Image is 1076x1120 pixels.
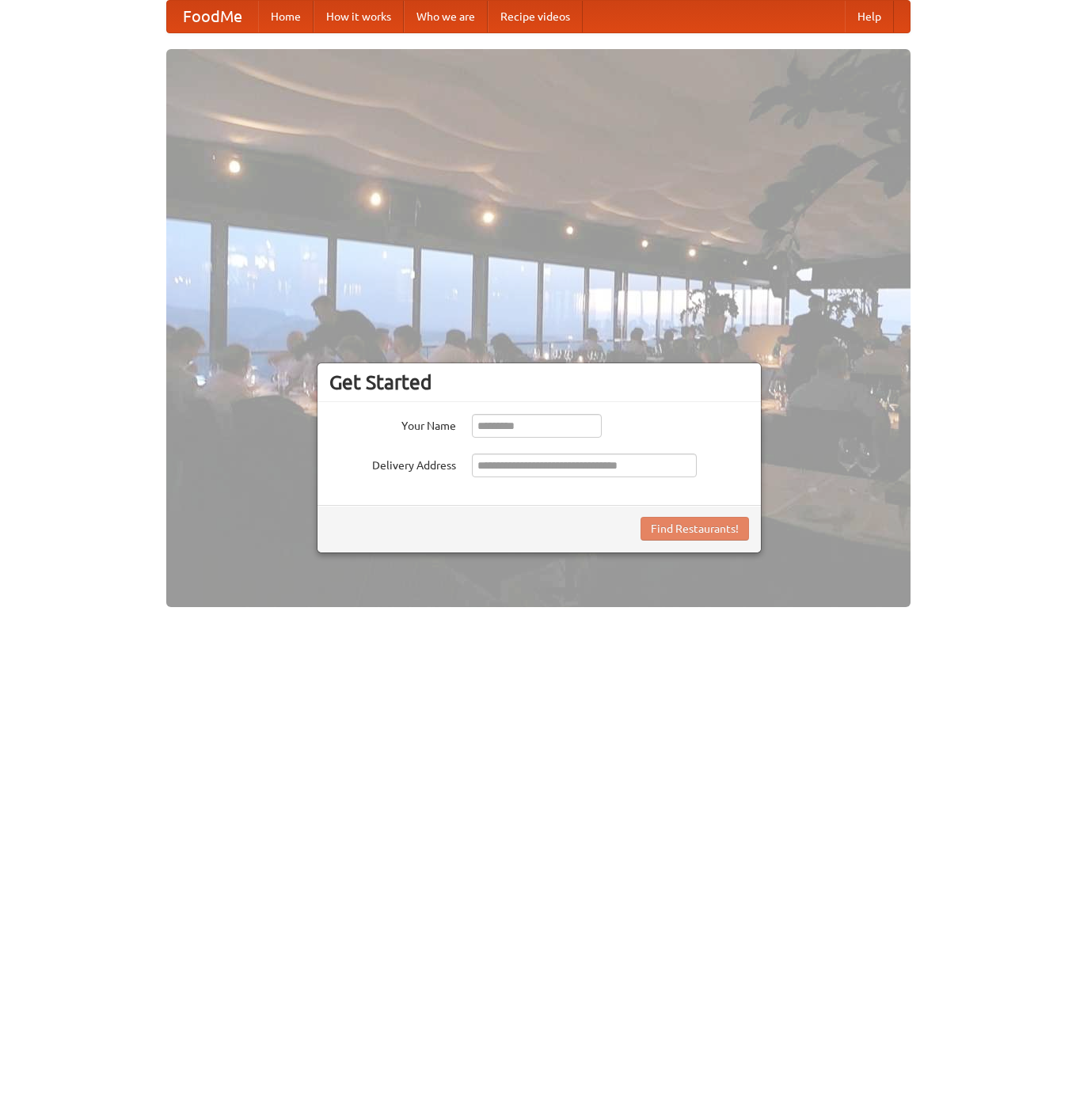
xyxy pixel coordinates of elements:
[845,1,894,32] a: Help
[488,1,583,32] a: Recipe videos
[329,454,456,473] label: Delivery Address
[258,1,314,32] a: Home
[641,517,749,541] button: Find Restaurants!
[329,414,456,434] label: Your Name
[167,1,258,32] a: FoodMe
[314,1,404,32] a: How it works
[404,1,488,32] a: Who we are
[329,370,749,394] h3: Get Started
